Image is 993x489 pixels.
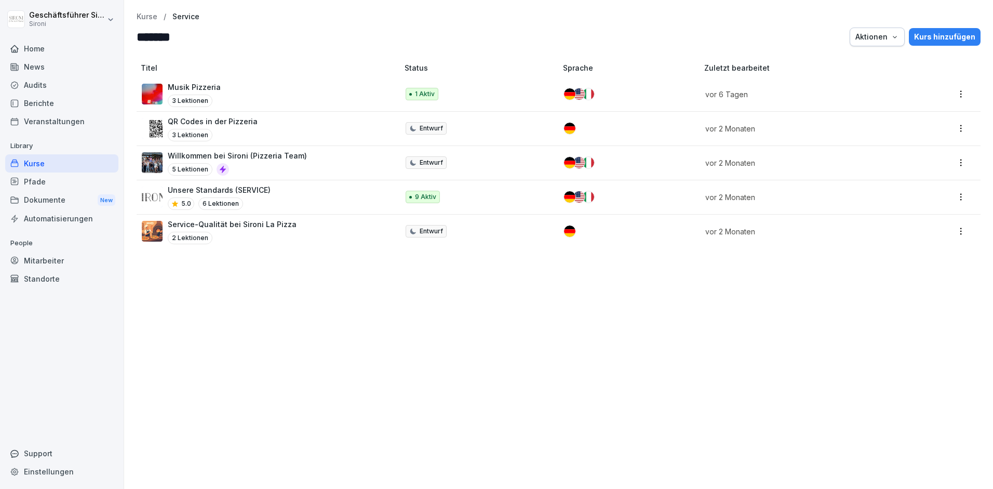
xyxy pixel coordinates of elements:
p: vor 2 Monaten [705,157,897,168]
p: Entwurf [420,227,443,236]
p: 9 Aktiv [415,192,436,202]
p: 6 Lektionen [198,197,243,210]
button: Kurs hinzufügen [909,28,981,46]
button: Aktionen [850,28,905,46]
img: de.svg [564,226,575,237]
img: lqv555mlp0nk8rvfp4y70ul5.png [142,187,163,207]
a: Kurse [137,12,157,21]
img: it.svg [583,191,594,203]
p: vor 2 Monaten [705,123,897,134]
img: us.svg [573,88,585,100]
p: Willkommen bei Sironi (Pizzeria Team) [168,150,307,161]
img: de.svg [564,191,575,203]
p: Zuletzt bearbeitet [704,62,910,73]
img: de.svg [564,123,575,134]
a: Home [5,39,118,58]
p: / [164,12,166,21]
p: Entwurf [420,124,443,133]
img: it.svg [583,157,594,168]
a: Automatisierungen [5,209,118,228]
p: Titel [141,62,400,73]
p: 5 Lektionen [168,163,212,176]
p: 1 Aktiv [415,89,435,99]
p: QR Codes in der Pizzeria [168,116,258,127]
p: Entwurf [420,158,443,167]
p: 2 Lektionen [168,232,212,244]
img: xmkdnyjyz2x3qdpcryl1xaw9.png [142,152,163,173]
div: Aktionen [855,31,899,43]
p: People [5,235,118,252]
a: Pfade [5,173,118,191]
img: lgfor0dbwcft9nw5cbiagph0.png [142,118,163,139]
a: Berichte [5,94,118,112]
img: de.svg [564,88,575,100]
p: Sprache [563,62,700,73]
p: vor 2 Monaten [705,226,897,237]
p: vor 2 Monaten [705,192,897,203]
img: t8owswdiwdagtbu50gj97ntv.png [142,221,163,242]
a: Kurse [5,154,118,173]
img: us.svg [573,157,585,168]
img: it.svg [583,88,594,100]
a: Service [172,12,199,21]
p: Service-Qualität bei Sironi La Pizza [168,219,297,230]
a: Veranstaltungen [5,112,118,130]
p: 5.0 [181,199,191,208]
div: New [98,194,115,206]
a: Standorte [5,270,118,288]
p: Sironi [29,20,105,28]
a: News [5,58,118,76]
a: DokumenteNew [5,191,118,210]
a: Audits [5,76,118,94]
img: yh4wz2vfvintp4rn1kv0mog4.png [142,84,163,104]
p: Unsere Standards (SERVICE) [168,184,271,195]
p: vor 6 Tagen [705,89,897,100]
div: Dokumente [5,191,118,210]
a: Mitarbeiter [5,252,118,270]
p: Status [405,62,559,73]
p: Geschäftsführer Sironi [29,11,105,20]
img: us.svg [573,191,585,203]
p: Musik Pizzeria [168,82,221,92]
p: Library [5,138,118,154]
img: de.svg [564,157,575,168]
p: 3 Lektionen [168,95,212,107]
div: Kurs hinzufügen [914,31,975,43]
div: Support [5,444,118,462]
p: 3 Lektionen [168,129,212,141]
a: Einstellungen [5,462,118,481]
